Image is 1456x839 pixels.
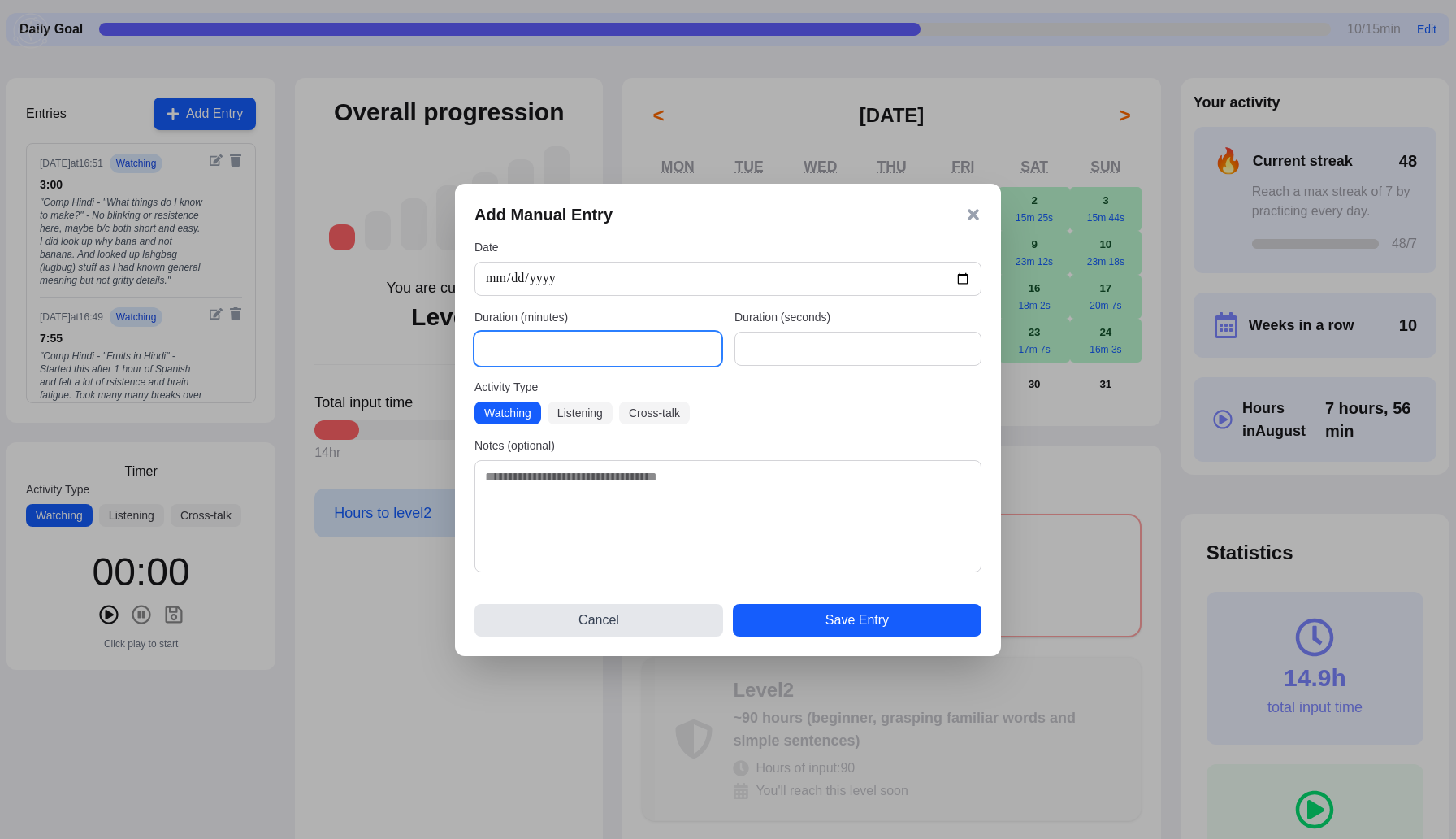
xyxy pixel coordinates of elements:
[619,402,690,424] button: Cross-talk
[548,402,613,424] button: Listening
[474,402,541,424] button: Watching
[474,379,981,395] label: Activity Type
[734,309,981,325] label: Duration (seconds)
[474,604,723,637] button: Cancel
[474,239,981,255] label: Date
[474,309,721,325] label: Duration (minutes)
[474,203,613,226] h3: Add Manual Entry
[474,437,981,454] label: Notes (optional)
[733,604,981,637] button: Save Entry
